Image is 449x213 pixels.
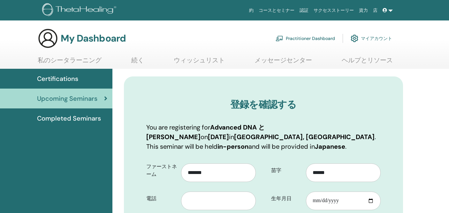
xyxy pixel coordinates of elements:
[38,56,102,69] a: 私のシータラーニング
[146,99,381,110] h3: 登録を確認する
[38,28,58,49] img: generic-user-icon.jpg
[276,31,335,45] a: Practitioner Dashboard
[61,33,126,44] h3: My Dashboard
[255,56,312,69] a: メッセージセンター
[174,56,225,69] a: ウィッシュリスト
[351,33,358,44] img: cog.svg
[42,3,118,18] img: logo.png
[37,74,78,83] span: Certifications
[37,94,97,103] span: Upcoming Seminars
[356,4,370,16] a: 資力
[370,4,380,16] a: 店
[141,193,181,205] label: 電話
[266,164,306,177] label: 苗字
[37,114,101,123] span: Completed Seminars
[315,142,345,151] b: Japanese
[256,4,297,16] a: コースとセミナー
[217,142,248,151] b: in-person
[208,133,229,141] b: [DATE]
[276,35,283,41] img: chalkboard-teacher.svg
[311,4,356,16] a: サクセスストーリー
[266,193,306,205] label: 生年月日
[342,56,393,69] a: ヘルプとリソース
[297,4,311,16] a: 認証
[247,4,256,16] a: 約
[351,31,392,45] a: マイアカウント
[141,161,181,180] label: ファーストネーム
[234,133,375,141] b: [GEOGRAPHIC_DATA], [GEOGRAPHIC_DATA]
[131,56,144,69] a: 続く
[146,122,381,151] p: You are registering for on in . This seminar will be held and will be provided in .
